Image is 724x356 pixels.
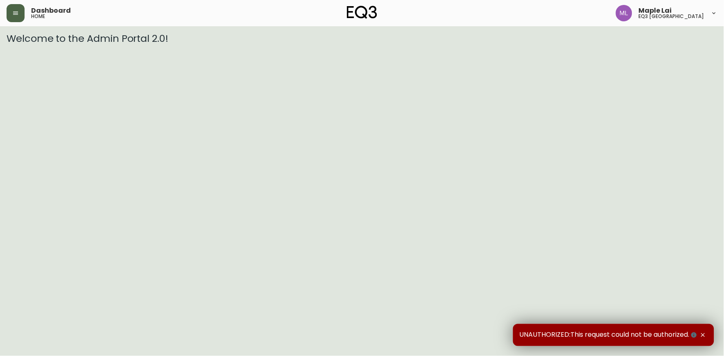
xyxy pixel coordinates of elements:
[639,14,704,19] h5: eq3 [GEOGRAPHIC_DATA]
[616,5,632,21] img: 61e28cffcf8cc9f4e300d877dd684943
[639,7,672,14] span: Maple Lai
[31,14,45,19] h5: home
[347,6,377,19] img: logo
[520,331,699,340] span: UNAUTHORIZED:This request could not be authorized.
[7,33,717,44] h3: Welcome to the Admin Portal 2.0!
[31,7,71,14] span: Dashboard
